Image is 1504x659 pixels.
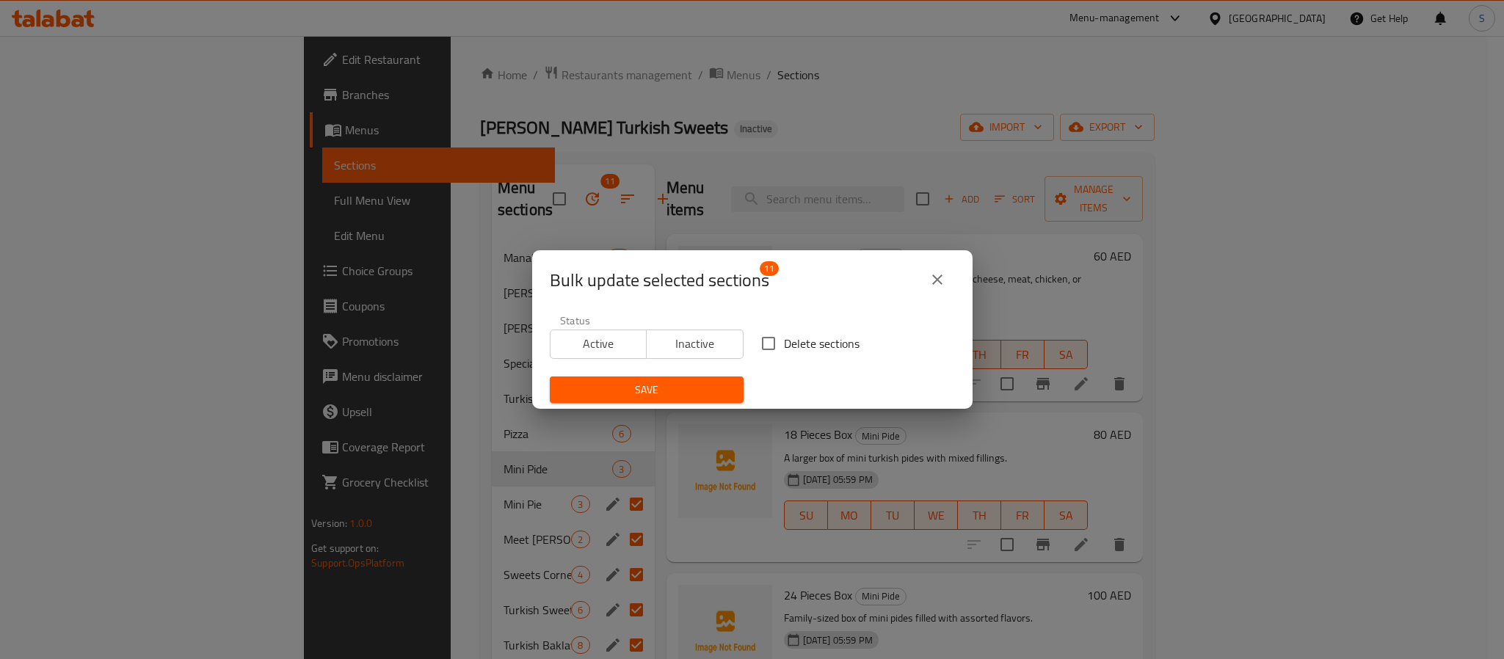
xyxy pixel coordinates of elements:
[550,376,744,404] button: Save
[550,269,769,292] span: Bulk update selected sections
[562,381,732,399] span: Save
[653,333,738,354] span: Inactive
[920,262,955,297] button: close
[784,335,860,352] span: Delete sections
[760,261,779,276] span: 11
[556,333,642,354] span: Active
[550,329,647,359] button: Active
[646,329,744,359] button: Inactive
